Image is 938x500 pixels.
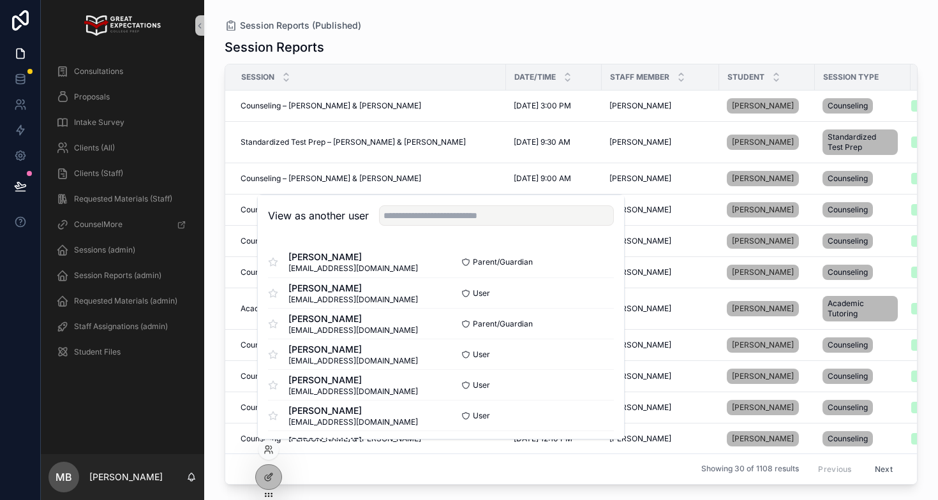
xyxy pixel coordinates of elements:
[288,325,418,335] span: [EMAIL_ADDRESS][DOMAIN_NAME]
[828,434,868,444] span: Counseling
[823,168,903,189] a: Counseling
[828,236,868,246] span: Counseling
[288,263,418,274] span: [EMAIL_ADDRESS][DOMAIN_NAME]
[609,236,671,246] span: [PERSON_NAME]
[609,340,711,350] a: [PERSON_NAME]
[84,15,160,36] img: App logo
[288,343,418,356] span: [PERSON_NAME]
[241,371,421,381] span: Counseling – [PERSON_NAME] & [PERSON_NAME]
[514,72,556,82] span: Date/Time
[732,304,794,314] span: [PERSON_NAME]
[241,72,274,82] span: Session
[473,257,533,267] span: Parent/Guardian
[48,162,197,185] a: Clients (Staff)
[609,304,711,314] a: [PERSON_NAME]
[727,337,799,353] a: [PERSON_NAME]
[609,371,671,381] span: [PERSON_NAME]
[74,66,123,77] span: Consultations
[48,290,197,312] a: Requested Materials (admin)
[727,200,807,220] a: [PERSON_NAME]
[268,208,369,223] h2: View as another user
[828,173,868,184] span: Counseling
[732,340,794,350] span: [PERSON_NAME]
[241,402,498,413] a: Counseling – [PERSON_NAME] & [PERSON_NAME]
[609,205,711,215] a: [PERSON_NAME]
[609,402,671,413] span: [PERSON_NAME]
[241,101,421,111] span: Counseling – [PERSON_NAME] & [PERSON_NAME]
[823,397,903,418] a: Counseling
[514,137,570,147] span: [DATE] 9:30 AM
[89,471,163,483] p: [PERSON_NAME]
[727,265,799,280] a: [PERSON_NAME]
[609,205,671,215] span: [PERSON_NAME]
[74,117,124,128] span: Intake Survey
[241,434,421,444] span: Counseling – [PERSON_NAME] & [PERSON_NAME]
[609,434,711,444] a: [PERSON_NAME]
[732,137,794,147] span: [PERSON_NAME]
[48,239,197,261] a: Sessions (admin)
[732,173,794,184] span: [PERSON_NAME]
[225,19,361,32] a: Session Reports (Published)
[823,72,879,82] span: Session Type
[609,173,711,184] a: [PERSON_NAME]
[514,137,594,147] a: [DATE] 9:30 AM
[514,101,571,111] span: [DATE] 3:00 PM
[727,335,807,355] a: [PERSON_NAME]
[473,319,533,329] span: Parent/Guardian
[473,380,490,390] span: User
[288,295,418,305] span: [EMAIL_ADDRESS][DOMAIN_NAME]
[48,341,197,364] a: Student Files
[74,219,123,230] span: CounselMore
[241,236,421,246] span: Counseling – [PERSON_NAME] & [PERSON_NAME]
[727,231,807,251] a: [PERSON_NAME]
[241,173,498,184] a: Counseling – [PERSON_NAME] & [PERSON_NAME]
[473,411,490,421] span: User
[74,194,172,204] span: Requested Materials (Staff)
[240,19,361,32] span: Session Reports (Published)
[727,96,807,116] a: [PERSON_NAME]
[74,270,161,281] span: Session Reports (admin)
[241,371,498,381] a: Counseling – [PERSON_NAME] & [PERSON_NAME]
[609,304,671,314] span: [PERSON_NAME]
[727,135,799,150] a: [PERSON_NAME]
[823,127,903,158] a: Standardized Test Prep
[823,200,903,220] a: Counseling
[609,267,711,277] a: [PERSON_NAME]
[288,435,418,448] span: [PERSON_NAME]
[473,288,490,298] span: User
[609,137,711,147] a: [PERSON_NAME]
[74,92,110,102] span: Proposals
[828,205,868,215] span: Counseling
[823,335,903,355] a: Counseling
[727,262,807,283] a: [PERSON_NAME]
[609,267,671,277] span: [PERSON_NAME]
[727,397,807,418] a: [PERSON_NAME]
[727,72,764,82] span: Student
[473,349,490,360] span: User
[241,340,421,350] span: Counseling – [PERSON_NAME] & [PERSON_NAME]
[288,356,418,366] span: [EMAIL_ADDRESS][DOMAIN_NAME]
[56,469,72,485] span: MB
[241,137,466,147] span: Standardized Test Prep – [PERSON_NAME] & [PERSON_NAME]
[74,245,135,255] span: Sessions (admin)
[727,168,807,189] a: [PERSON_NAME]
[514,173,571,184] span: [DATE] 9:00 AM
[241,434,498,444] a: Counseling – [PERSON_NAME] & [PERSON_NAME]
[241,340,498,350] a: Counseling – [PERSON_NAME] & [PERSON_NAME]
[828,101,868,111] span: Counseling
[241,205,421,215] span: Counseling – [PERSON_NAME] & [PERSON_NAME]
[823,366,903,386] a: Counseling
[610,72,669,82] span: Staff Member
[48,213,197,236] a: CounselMore
[701,464,799,474] span: Showing 30 of 1108 results
[609,101,711,111] a: [PERSON_NAME]
[727,366,807,386] a: [PERSON_NAME]
[823,262,903,283] a: Counseling
[241,267,498,277] a: Counseling – [PERSON_NAME] & [PERSON_NAME]
[241,236,498,246] a: Counseling – [PERSON_NAME] & [PERSON_NAME]
[727,301,799,316] a: [PERSON_NAME]
[74,168,123,179] span: Clients (Staff)
[866,459,902,479] button: Next
[609,236,711,246] a: [PERSON_NAME]
[48,60,197,83] a: Consultations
